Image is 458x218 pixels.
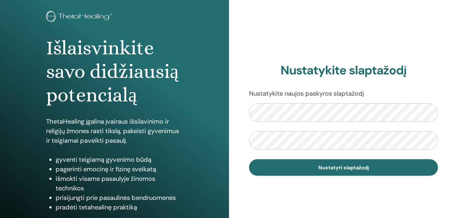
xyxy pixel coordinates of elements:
li: prisijungti prie pasaulinės bendruomenės [56,193,183,202]
li: pradėti tetahealinę praktiką [56,202,183,212]
p: ThetaHealing įgalina įvairaus išsilavinimo ir religijų žmones rasti tikslą, pakeisti gyvenimus ir... [46,117,183,145]
li: išmokti visame pasaulyje žinomos technikos [56,174,183,193]
span: Nustatyti slaptažodį [318,164,369,171]
p: Nustatykite naujos paskyros slaptažodį [249,89,438,98]
button: Nustatyti slaptažodį [249,159,438,176]
h2: Nustatykite slaptažodį [249,63,438,78]
li: gyventi teigiamą gyvenimo būdą [56,155,183,164]
h1: Išlaisvinkite savo didžiausią potencialą [46,36,183,107]
li: pagerinti emocinę ir fizinę sveikatą [56,164,183,174]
